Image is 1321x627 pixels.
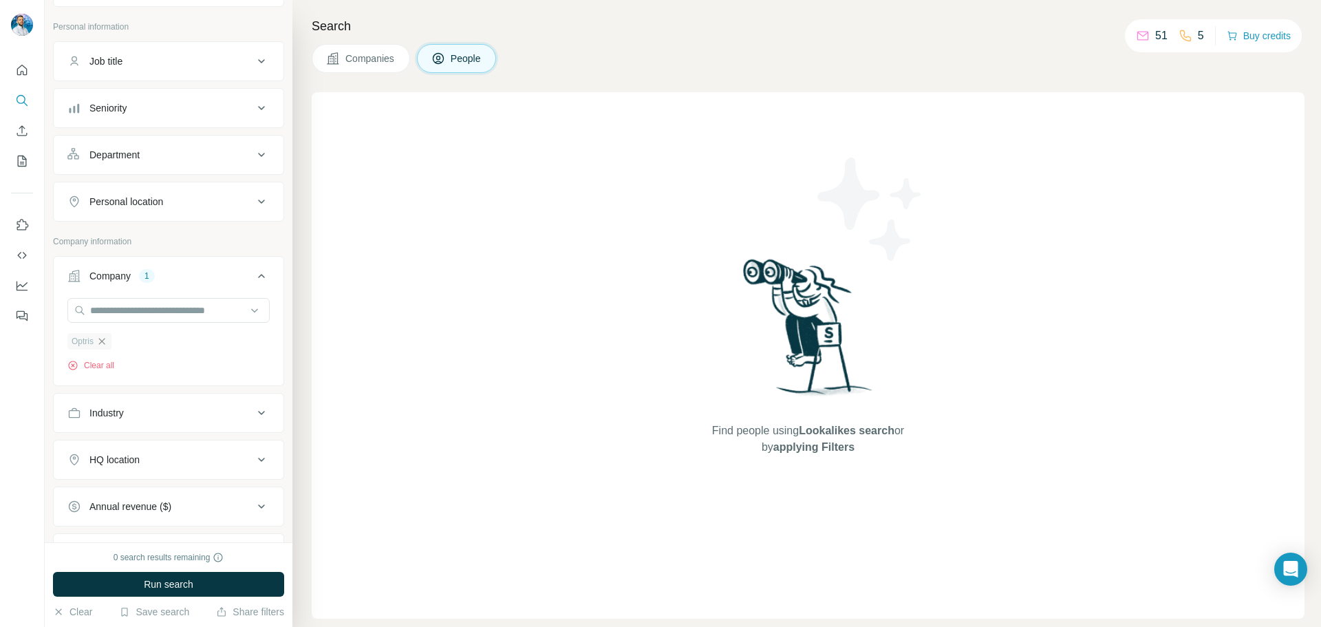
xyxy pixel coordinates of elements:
[808,147,932,271] img: Surfe Illustration - Stars
[11,273,33,298] button: Dashboard
[89,406,124,420] div: Industry
[89,453,140,467] div: HQ location
[89,269,131,283] div: Company
[11,14,33,36] img: Avatar
[11,304,33,328] button: Feedback
[345,52,396,65] span: Companies
[54,443,283,476] button: HQ location
[11,243,33,268] button: Use Surfe API
[89,500,171,513] div: Annual revenue ($)
[54,92,283,125] button: Seniority
[773,441,855,453] span: applying Filters
[54,537,283,570] button: Employees (size)
[144,577,193,591] span: Run search
[67,359,114,372] button: Clear all
[89,54,122,68] div: Job title
[11,149,33,173] button: My lists
[53,572,284,597] button: Run search
[89,148,140,162] div: Department
[89,101,127,115] div: Seniority
[53,21,284,33] p: Personal information
[114,551,224,564] div: 0 search results remaining
[698,423,918,456] span: Find people using or by
[799,425,894,436] span: Lookalikes search
[451,52,482,65] span: People
[216,605,284,619] button: Share filters
[312,17,1304,36] h4: Search
[54,490,283,523] button: Annual revenue ($)
[54,185,283,218] button: Personal location
[54,45,283,78] button: Job title
[1227,26,1291,45] button: Buy credits
[54,396,283,429] button: Industry
[54,259,283,298] button: Company1
[11,213,33,237] button: Use Surfe on LinkedIn
[1155,28,1168,44] p: 51
[89,195,163,209] div: Personal location
[11,88,33,113] button: Search
[119,605,189,619] button: Save search
[54,138,283,171] button: Department
[53,605,92,619] button: Clear
[53,235,284,248] p: Company information
[11,58,33,83] button: Quick start
[737,255,880,409] img: Surfe Illustration - Woman searching with binoculars
[72,335,94,348] span: Optris
[1198,28,1204,44] p: 5
[11,118,33,143] button: Enrich CSV
[1274,553,1307,586] div: Open Intercom Messenger
[139,270,155,282] div: 1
